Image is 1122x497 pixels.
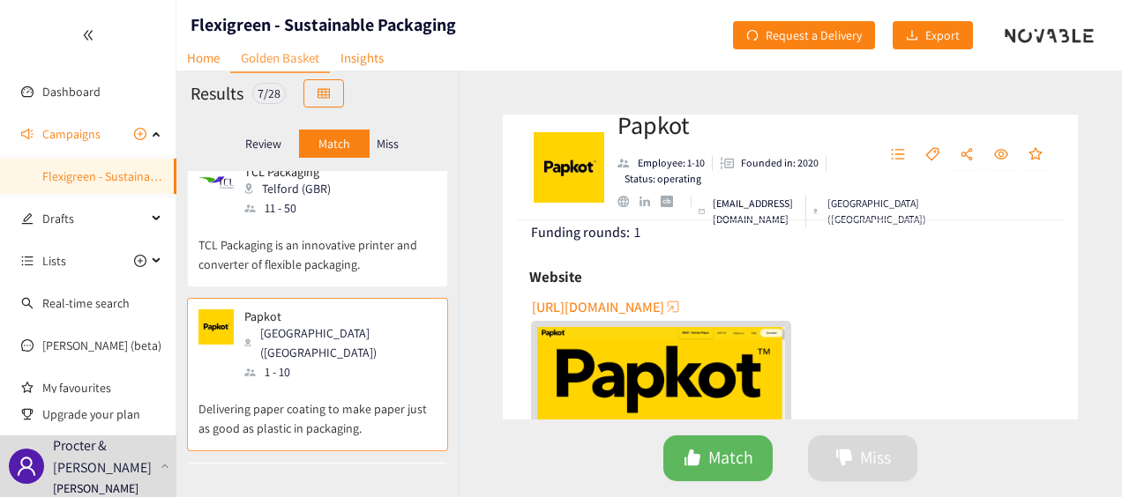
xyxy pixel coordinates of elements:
[191,81,243,106] h2: Results
[21,128,34,140] span: sound
[198,309,234,345] img: Snapshot of the company's website
[951,141,983,169] button: share-alt
[42,397,162,432] span: Upgrade your plan
[733,21,875,49] button: redoRequest a Delivery
[617,108,861,143] h2: Papkot
[53,434,153,478] p: Procter & [PERSON_NAME]
[42,295,130,311] a: Real-time search
[532,293,682,321] button: [URL][DOMAIN_NAME]
[244,179,341,198] div: Telford (GBR)
[42,243,66,278] span: Lists
[834,307,1122,497] iframe: Chat Widget
[16,456,37,477] span: user
[813,196,930,227] div: [GEOGRAPHIC_DATA] ([GEOGRAPHIC_DATA])
[891,147,905,163] span: unordered-list
[640,197,661,207] a: linkedin
[684,449,701,469] span: like
[1020,141,1051,169] button: star
[537,327,785,466] a: website
[617,196,640,207] a: website
[21,212,34,225] span: edit
[537,327,785,466] img: Snapshot of the Company's website
[303,79,344,108] button: table
[906,29,918,43] span: download
[198,382,437,438] p: Delivering paper coating to make paper just as good as plastic in packaging.
[252,83,286,104] div: 7 / 28
[230,44,330,73] a: Golden Basket
[960,147,974,163] span: share-alt
[198,218,437,274] p: TCL Packaging is an innovative printer and converter of flexible packaging.
[531,224,1052,241] div: 1
[893,21,973,49] button: downloadExport
[617,155,713,171] li: Employees
[21,408,34,420] span: trophy
[925,26,960,45] span: Export
[134,128,146,140] span: plus-circle
[244,323,435,362] div: [GEOGRAPHIC_DATA] ([GEOGRAPHIC_DATA])
[661,196,683,207] a: crunchbase
[42,168,221,184] a: Flexigreen - Sustainable Packaging
[244,309,424,323] p: Papkot
[42,84,101,100] a: Dashboard
[244,198,341,218] div: 11 - 50
[638,155,705,171] p: Employee: 1-10
[134,255,146,267] span: plus-circle
[198,165,234,200] img: Snapshot of the company's website
[42,201,146,236] span: Drafts
[318,137,350,151] p: Match
[244,362,435,382] div: 1 - 10
[1028,147,1043,163] span: star
[245,137,281,151] p: Review
[176,44,230,71] a: Home
[42,370,162,405] a: My favourites
[532,296,664,318] span: [URL][DOMAIN_NAME]
[377,137,399,151] p: Miss
[330,44,394,71] a: Insights
[534,132,604,203] img: Company Logo
[916,141,948,169] button: tag
[529,263,582,290] h6: Website
[625,171,701,187] p: Status: operating
[531,223,630,241] span: Funding rounds:
[766,26,862,45] span: Request a Delivery
[925,147,939,163] span: tag
[994,147,1008,163] span: eye
[746,29,759,43] span: redo
[42,338,161,353] a: [PERSON_NAME] (beta)
[663,435,773,481] button: likeMatch
[617,171,701,187] li: Status
[713,196,798,227] p: [EMAIL_ADDRESS][DOMAIN_NAME]
[244,165,331,179] p: TCL Packaging
[741,155,819,171] p: Founded in: 2020
[191,12,456,37] h1: Flexigreen - Sustainable Packaging
[882,141,914,169] button: unordered-list
[42,116,101,152] span: Campaigns
[708,444,753,471] span: Match
[318,87,330,101] span: table
[808,435,917,481] button: dislikeMiss
[82,29,94,41] span: double-left
[985,141,1017,169] button: eye
[21,255,34,267] span: unordered-list
[713,155,827,171] li: Founded in year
